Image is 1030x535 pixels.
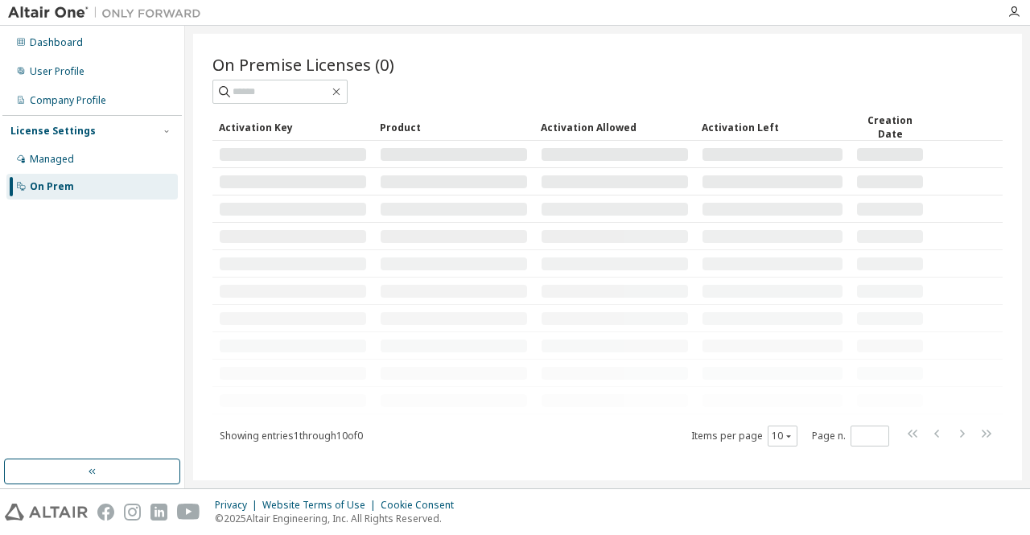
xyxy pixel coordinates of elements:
div: Activation Allowed [541,114,689,140]
span: Showing entries 1 through 10 of 0 [220,429,363,442]
div: User Profile [30,65,84,78]
img: linkedin.svg [150,504,167,521]
span: On Premise Licenses (0) [212,53,394,76]
div: On Prem [30,180,74,193]
div: License Settings [10,125,96,138]
img: facebook.svg [97,504,114,521]
span: Items per page [691,426,797,447]
div: Dashboard [30,36,83,49]
span: Page n. [812,426,889,447]
img: youtube.svg [177,504,200,521]
div: Cookie Consent [381,499,463,512]
div: Privacy [215,499,262,512]
div: Creation Date [856,113,924,141]
div: Website Terms of Use [262,499,381,512]
img: Altair One [8,5,209,21]
div: Activation Left [702,114,843,140]
div: Managed [30,153,74,166]
p: © 2025 Altair Engineering, Inc. All Rights Reserved. [215,512,463,525]
div: Activation Key [219,114,367,140]
img: altair_logo.svg [5,504,88,521]
img: instagram.svg [124,504,141,521]
div: Company Profile [30,94,106,107]
div: Product [380,114,528,140]
button: 10 [772,430,793,442]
